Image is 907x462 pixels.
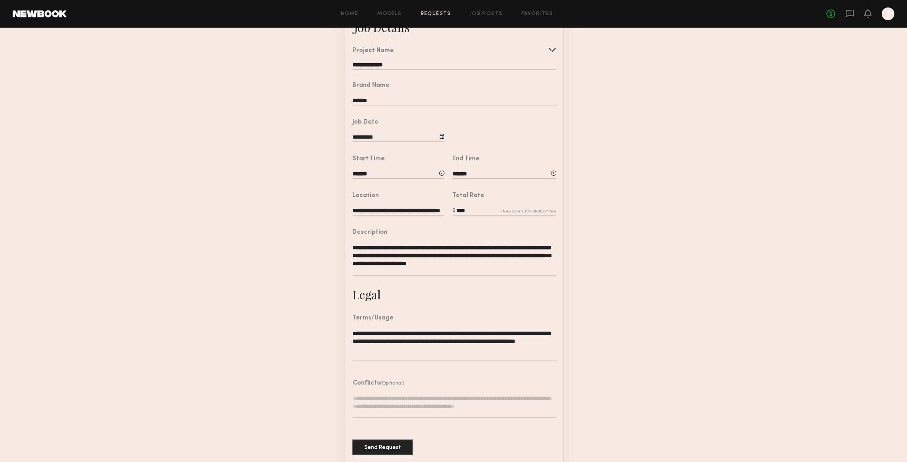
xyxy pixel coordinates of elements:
a: Requests [421,11,451,17]
a: Home [341,11,359,17]
div: Location [352,193,379,199]
div: Start Time [352,156,385,162]
header: Conflicts [353,380,405,387]
span: (Optional) [380,381,405,386]
a: Favorites [521,11,553,17]
div: Project Name [352,48,394,54]
div: Terms/Usage [352,315,393,321]
div: Total Rate [452,193,484,199]
div: Description [352,229,388,236]
div: Legal [352,287,381,302]
a: Models [377,11,401,17]
a: Job Posts [470,11,503,17]
button: Send Request [352,439,413,455]
div: End Time [452,156,480,162]
div: Brand Name [352,83,390,89]
a: J [882,8,894,20]
div: Job Date [352,119,378,126]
